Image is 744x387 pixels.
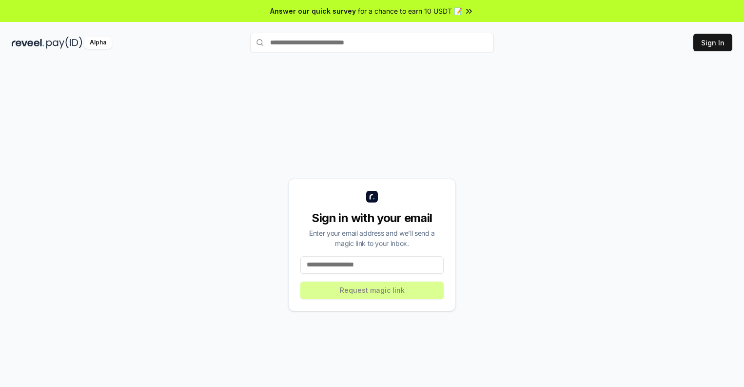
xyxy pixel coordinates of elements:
[693,34,732,51] button: Sign In
[366,191,378,203] img: logo_small
[300,210,444,226] div: Sign in with your email
[46,37,82,49] img: pay_id
[358,6,462,16] span: for a chance to earn 10 USDT 📝
[300,228,444,248] div: Enter your email address and we’ll send a magic link to your inbox.
[270,6,356,16] span: Answer our quick survey
[84,37,112,49] div: Alpha
[12,37,44,49] img: reveel_dark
